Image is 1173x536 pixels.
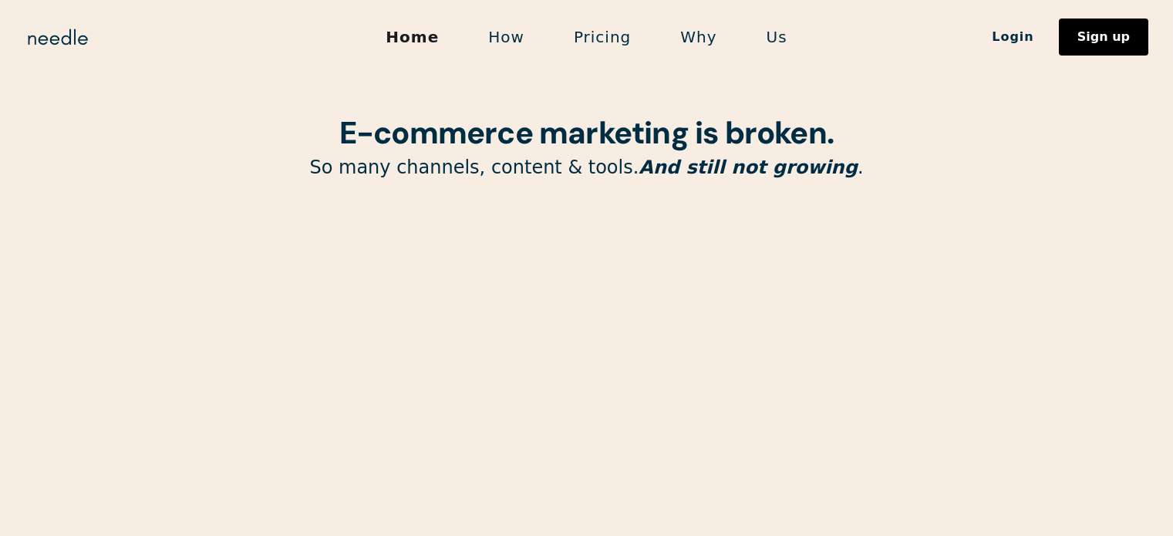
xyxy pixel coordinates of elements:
[1077,31,1130,43] div: Sign up
[742,21,812,53] a: Us
[1059,19,1148,56] a: Sign up
[967,24,1059,50] a: Login
[656,21,741,53] a: Why
[639,157,858,178] em: And still not growing
[339,113,834,153] strong: E-commerce marketing is broken.
[463,21,549,53] a: How
[549,21,656,53] a: Pricing
[361,21,463,53] a: Home
[194,156,980,180] p: So many channels, content & tools. .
